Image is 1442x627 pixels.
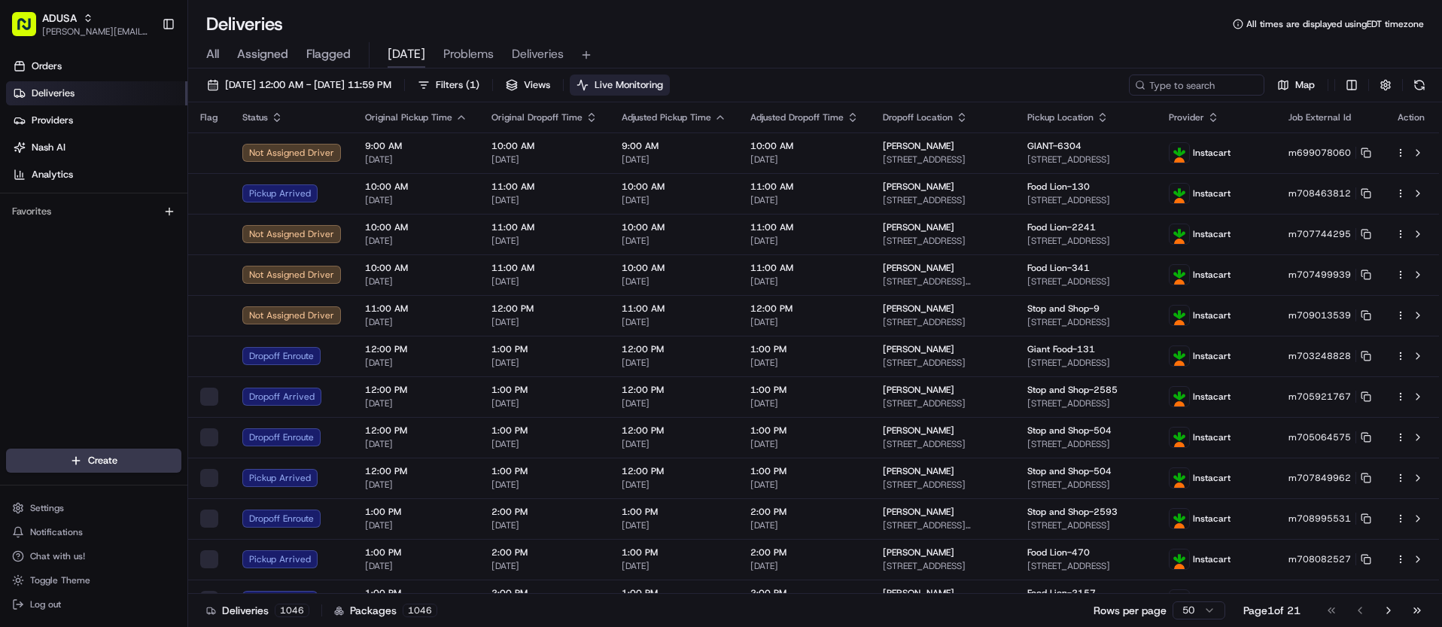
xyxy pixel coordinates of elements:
[1288,269,1371,281] button: m707499939
[1170,387,1189,406] img: profile_instacart_ahold_partner.png
[750,140,859,152] span: 10:00 AM
[491,262,598,274] span: 11:00 AM
[365,479,467,491] span: [DATE]
[1027,154,1145,166] span: [STREET_ADDRESS]
[883,425,954,437] span: [PERSON_NAME]
[365,111,452,123] span: Original Pickup Time
[1193,391,1231,403] span: Instacart
[365,384,467,396] span: 12:00 PM
[750,425,859,437] span: 1:00 PM
[1288,187,1371,199] button: m708463812
[1170,265,1189,285] img: profile_instacart_ahold_partner.png
[30,218,115,233] span: Knowledge Base
[365,194,467,206] span: [DATE]
[491,384,598,396] span: 1:00 PM
[206,45,219,63] span: All
[15,15,45,45] img: Nash
[750,560,859,572] span: [DATE]
[1288,111,1351,123] span: Job External Id
[1027,397,1145,409] span: [STREET_ADDRESS]
[1288,350,1351,362] span: m703248828
[365,519,467,531] span: [DATE]
[365,154,467,166] span: [DATE]
[6,546,181,567] button: Chat with us!
[491,479,598,491] span: [DATE]
[1170,590,1189,610] img: profile_instacart_ahold_partner.png
[1193,431,1231,443] span: Instacart
[1288,391,1351,403] span: m705921767
[436,78,479,92] span: Filters
[622,519,726,531] span: [DATE]
[6,6,156,42] button: ADUSA[PERSON_NAME][EMAIL_ADDRESS][PERSON_NAME][DOMAIN_NAME]
[512,45,564,63] span: Deliveries
[1027,357,1145,369] span: [STREET_ADDRESS]
[30,574,90,586] span: Toggle Theme
[6,522,181,543] button: Notifications
[1288,472,1371,484] button: m707849962
[365,357,467,369] span: [DATE]
[883,438,1003,450] span: [STREET_ADDRESS]
[365,316,467,328] span: [DATE]
[622,397,726,409] span: [DATE]
[491,111,583,123] span: Original Dropoff Time
[491,343,598,355] span: 1:00 PM
[365,181,467,193] span: 10:00 AM
[750,154,859,166] span: [DATE]
[622,154,726,166] span: [DATE]
[1288,431,1371,443] button: m705064575
[1027,235,1145,247] span: [STREET_ADDRESS]
[1288,187,1351,199] span: m708463812
[1288,513,1371,525] button: m708995531
[121,212,248,239] a: 💻API Documentation
[225,78,391,92] span: [DATE] 12:00 AM - [DATE] 11:59 PM
[1170,184,1189,203] img: profile_instacart_ahold_partner.png
[622,384,726,396] span: 12:00 PM
[42,26,150,38] button: [PERSON_NAME][EMAIL_ADDRESS][PERSON_NAME][DOMAIN_NAME]
[411,75,486,96] button: Filters(1)
[1193,472,1231,484] span: Instacart
[200,111,218,123] span: Flag
[491,587,598,599] span: 2:00 PM
[6,594,181,615] button: Log out
[15,220,27,232] div: 📗
[750,519,859,531] span: [DATE]
[306,45,351,63] span: Flagged
[622,111,711,123] span: Adjusted Pickup Time
[883,479,1003,491] span: [STREET_ADDRESS]
[365,235,467,247] span: [DATE]
[1170,549,1189,569] img: profile_instacart_ahold_partner.png
[1027,519,1145,531] span: [STREET_ADDRESS]
[51,144,247,159] div: Start new chat
[1288,147,1371,159] button: m699078060
[1027,479,1145,491] span: [STREET_ADDRESS]
[32,59,62,73] span: Orders
[750,275,859,288] span: [DATE]
[883,357,1003,369] span: [STREET_ADDRESS]
[491,221,598,233] span: 11:00 AM
[6,449,181,473] button: Create
[622,303,726,315] span: 11:00 AM
[365,275,467,288] span: [DATE]
[750,357,859,369] span: [DATE]
[1027,546,1090,559] span: Food Lion-470
[1170,143,1189,163] img: profile_instacart_ahold_partner.png
[750,316,859,328] span: [DATE]
[491,425,598,437] span: 1:00 PM
[1027,111,1094,123] span: Pickup Location
[6,108,187,132] a: Providers
[443,45,494,63] span: Problems
[1027,303,1100,315] span: Stop and Shop-9
[127,220,139,232] div: 💻
[365,506,467,518] span: 1:00 PM
[750,262,859,274] span: 11:00 AM
[1129,75,1264,96] input: Type to search
[883,154,1003,166] span: [STREET_ADDRESS]
[883,560,1003,572] span: [STREET_ADDRESS]
[32,87,75,100] span: Deliveries
[6,199,181,224] div: Favorites
[622,560,726,572] span: [DATE]
[256,148,274,166] button: Start new chat
[491,546,598,559] span: 2:00 PM
[42,11,77,26] span: ADUSA
[365,438,467,450] span: [DATE]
